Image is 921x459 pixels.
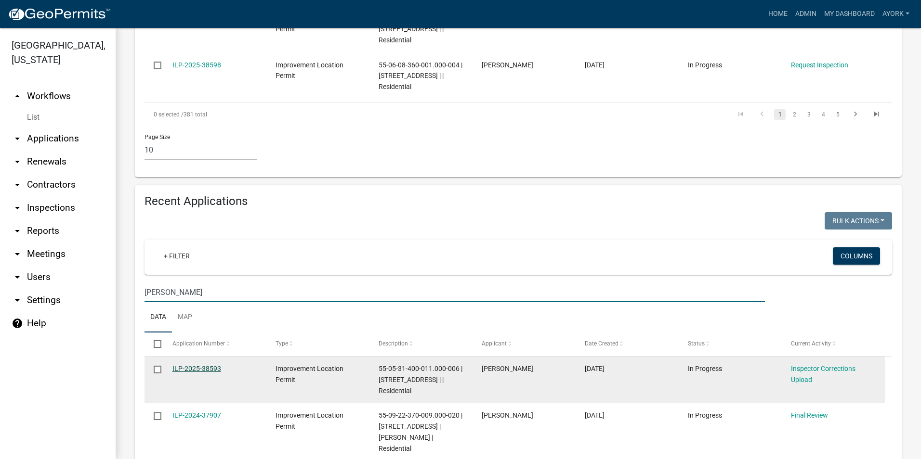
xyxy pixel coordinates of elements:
[276,340,288,347] span: Type
[791,411,828,419] a: Final Review
[585,340,618,347] span: Date Created
[825,212,892,229] button: Bulk Actions
[172,302,198,333] a: Map
[688,61,722,69] span: In Progress
[787,106,802,123] li: page 2
[163,332,266,356] datatable-header-cell: Application Number
[276,411,343,430] span: Improvement Location Permit
[482,61,533,69] span: David Burns
[12,156,23,167] i: arrow_drop_down
[817,109,829,120] a: 4
[816,106,830,123] li: page 4
[12,271,23,283] i: arrow_drop_down
[753,109,771,120] a: go to previous page
[732,109,750,120] a: go to first page
[774,109,786,120] a: 1
[145,282,765,302] input: Search for applications
[830,106,845,123] li: page 5
[12,133,23,144] i: arrow_drop_down
[782,332,885,356] datatable-header-cell: Current Activity
[145,194,892,208] h4: Recent Applications
[688,340,705,347] span: Status
[585,411,605,419] span: 06/24/2024
[846,109,865,120] a: go to next page
[12,294,23,306] i: arrow_drop_down
[868,109,886,120] a: go to last page
[482,365,533,372] span: Linda B Wolff-Hurst
[764,5,791,23] a: Home
[156,247,197,265] a: + Filter
[802,106,816,123] li: page 3
[172,411,221,419] a: ILP-2024-37907
[789,109,800,120] a: 2
[791,340,831,347] span: Current Activity
[791,5,820,23] a: Admin
[12,248,23,260] i: arrow_drop_down
[482,411,533,419] span: Brian Shingleton
[145,332,163,356] datatable-header-cell: Select
[379,411,462,452] span: 55-09-22-370-009.000-020 | 2138 N WOLF DEN LN | Brian Shingleton | Residential
[576,332,679,356] datatable-header-cell: Date Created
[803,109,815,120] a: 3
[473,332,576,356] datatable-header-cell: Applicant
[832,109,843,120] a: 5
[379,14,462,44] span: 55-13-12-200-001.023-020 | 3082 E INDIAN SUMMER LN | | Residential
[276,365,343,383] span: Improvement Location Permit
[369,332,473,356] datatable-header-cell: Description
[12,225,23,237] i: arrow_drop_down
[154,111,184,118] span: 0 selected /
[12,90,23,102] i: arrow_drop_up
[773,106,787,123] li: page 1
[791,365,855,383] a: Inspector Corrections Upload
[12,318,23,329] i: help
[266,332,369,356] datatable-header-cell: Type
[12,202,23,214] i: arrow_drop_down
[172,340,225,347] span: Application Number
[379,340,408,347] span: Description
[820,5,879,23] a: My Dashboard
[379,365,462,395] span: 55-05-31-400-011.000-006 | 6270 S R 39 | | Residential
[12,179,23,191] i: arrow_drop_down
[172,365,221,372] a: ILP-2025-38593
[172,61,221,69] a: ILP-2025-38598
[585,61,605,69] span: 09/03/2025
[833,247,880,265] button: Columns
[379,61,462,91] span: 55-06-08-360-001.000-004 | 4663 E SHADY LN | | Residential
[585,365,605,372] span: 08/28/2025
[791,61,848,69] a: Request Inspection
[879,5,913,23] a: ayork
[145,302,172,333] a: Data
[145,102,440,127] div: 381 total
[482,340,507,347] span: Applicant
[688,411,722,419] span: In Progress
[679,332,782,356] datatable-header-cell: Status
[276,61,343,80] span: Improvement Location Permit
[688,365,722,372] span: In Progress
